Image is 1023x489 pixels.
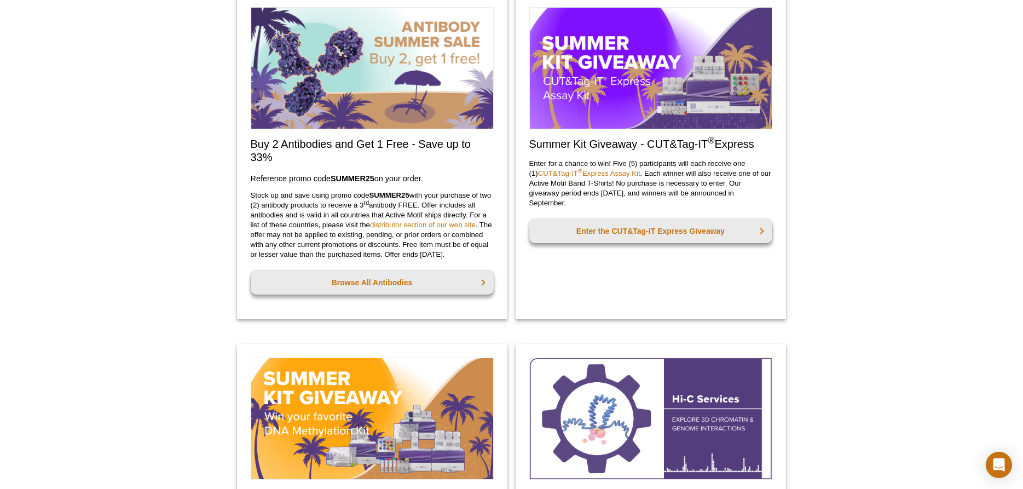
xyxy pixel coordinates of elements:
[986,452,1012,478] div: Open Intercom Messenger
[538,169,640,177] a: CUT&Tag-IT®Express Assay Kit
[529,358,772,480] img: Hi-C Service Promotion
[578,168,582,174] sup: ®
[251,271,494,295] a: Browse All Antibodies
[251,191,494,260] p: Stock up and save using promo code with your purchase of two (2) antibody products to receive a 3...
[529,137,772,151] h2: Summer Kit Giveaway - CUT&Tag-IT Express
[708,136,714,146] sup: ®
[529,159,772,208] p: Enter for a chance to win! Five (5) participants will each receive one (1) . Each winner will als...
[363,199,369,206] sup: rd
[529,7,772,129] img: CUT&Tag-IT Express Giveaway
[251,172,494,185] h3: Reference promo code on your order.
[370,221,476,229] a: distributor section of our web site
[251,7,494,129] img: Save on Antibodies
[331,174,374,183] strong: SUMMER25
[369,191,409,199] strong: SUMMER25
[251,358,494,480] img: DNA Methylation Kit Giveaway
[529,219,772,243] a: Enter the CUT&Tag-IT Express Giveaway
[251,137,494,164] h2: Buy 2 Antibodies and Get 1 Free - Save up to 33%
